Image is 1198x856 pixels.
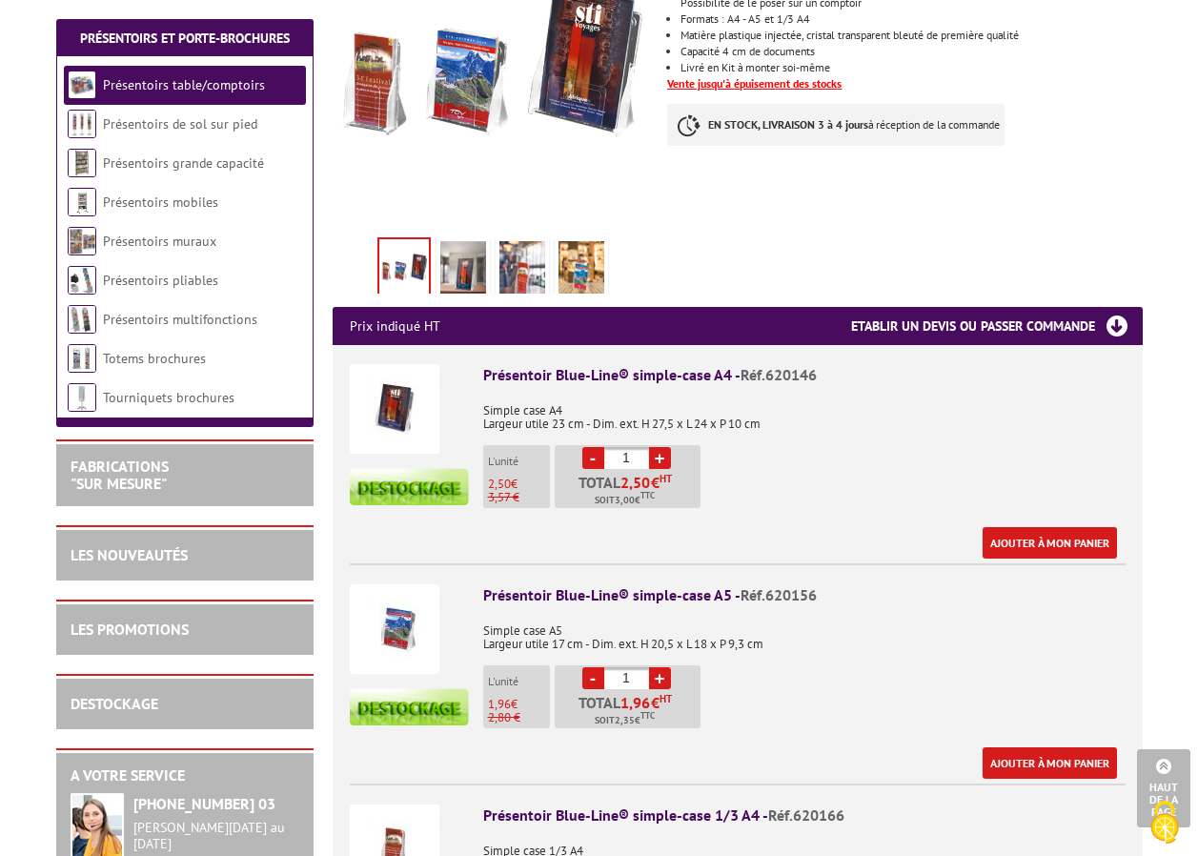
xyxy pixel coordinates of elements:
img: destockage [350,468,469,505]
a: LES PROMOTIONS [71,620,189,639]
img: Présentoir Blue-Line® simple-case A4 [350,364,439,454]
p: Prix indiqué HT [350,307,440,345]
a: Tourniquets brochures [103,389,234,406]
img: Tourniquets brochures [68,383,96,412]
a: DESTOCKAGE [71,694,158,713]
u: Vente jusqu'à épuisement des stocks [667,76,842,91]
img: Présentoirs grande capacité [68,149,96,177]
img: Totems brochures [68,344,96,373]
img: Présentoirs table/comptoirs [68,71,96,99]
span: 2,35 [615,713,635,728]
a: Présentoirs mobiles [103,194,218,211]
h3: Etablir un devis ou passer commande [851,307,1143,345]
h2: A votre service [71,767,299,785]
span: Soit € [595,713,655,728]
img: destockage [350,688,469,725]
span: Réf.620166 [768,805,844,825]
span: 3,00 [615,493,635,508]
a: Présentoirs pliables [103,272,218,289]
p: Simple case A5 Largeur utile 17 cm - Dim. ext. H 20,5 x L 18 x P 9,3 cm [483,611,1126,651]
li: Formats : A4 - A5 et 1/3 A4 [680,13,1142,25]
p: à réception de la commande [667,104,1005,146]
p: L'unité [488,455,550,468]
p: 3,57 € [488,491,550,504]
span: 1,96 [488,696,511,712]
p: Simple case A4 Largeur utile 23 cm - Dim. ext. H 27,5 x L 24 x P 10 cm [483,391,1126,431]
a: Présentoirs grande capacité [103,154,264,172]
a: LES NOUVEAUTÉS [71,545,188,564]
img: Présentoirs mobiles [68,188,96,216]
a: + [649,447,671,469]
button: Cookies (fenêtre modale) [1131,791,1198,856]
img: presentoirs_muraux_ou_comptoirs_simple_case_transparents_620146_mise_en_situation.jpg [440,241,486,300]
a: + [649,667,671,689]
li: Matière plastique injectée, cristal transparent bleuté de première qualité [680,30,1142,41]
a: Présentoirs muraux [103,233,216,250]
li: Capacité 4 cm de documents [680,46,1142,57]
div: [PERSON_NAME][DATE] au [DATE] [133,820,299,852]
span: € [651,695,660,710]
li: Livré en Kit à monter soi-même [680,62,1142,73]
a: FABRICATIONS"Sur Mesure" [71,457,169,493]
a: Présentoirs de sol sur pied [103,115,257,132]
img: Présentoir Blue-Line® simple-case A5 [350,584,439,674]
sup: TTC [640,710,655,721]
p: € [488,478,550,491]
div: Présentoir Blue-Line® simple-case A4 - [483,364,1126,386]
sup: TTC [640,490,655,500]
div: Présentoir Blue-Line® simple-case A5 - [483,584,1126,606]
span: 1,96 [620,695,651,710]
span: Réf.620146 [741,365,817,384]
a: - [582,667,604,689]
div: Présentoir Blue-Line® simple-case 1/3 A4 - [483,805,1126,826]
img: Présentoirs de sol sur pied [68,110,96,138]
a: Totems brochures [103,350,206,367]
a: Ajouter à mon panier [983,527,1117,559]
strong: EN STOCK, LIVRAISON 3 à 4 jours [708,117,868,132]
img: porte_brochures_comptoirs_620146.jpg [379,239,429,298]
p: € [488,698,550,711]
span: € [651,475,660,490]
img: Présentoirs pliables [68,266,96,295]
a: Présentoirs multifonctions [103,311,257,328]
sup: HT [660,472,672,485]
a: - [582,447,604,469]
p: Total [559,695,701,728]
span: Soit € [595,493,655,508]
img: Présentoirs multifonctions [68,305,96,334]
img: 620156_presentoir_blue-line_a5.jpg [558,241,604,300]
span: 2,50 [488,476,511,492]
p: Total [559,475,701,508]
p: L'unité [488,675,550,688]
p: 2,80 € [488,711,550,724]
strong: [PHONE_NUMBER] 03 [133,794,275,813]
a: Ajouter à mon panier [983,747,1117,779]
a: Présentoirs et Porte-brochures [80,30,290,47]
a: Présentoirs table/comptoirs [103,76,265,93]
a: Haut de la page [1137,749,1190,827]
span: Réf.620156 [741,585,817,604]
img: 620166_presentoir_blue-line_1-3a4.jpg [499,241,545,300]
sup: HT [660,692,672,705]
img: Cookies (fenêtre modale) [1141,799,1188,846]
span: 2,50 [620,475,651,490]
img: Présentoirs muraux [68,227,96,255]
